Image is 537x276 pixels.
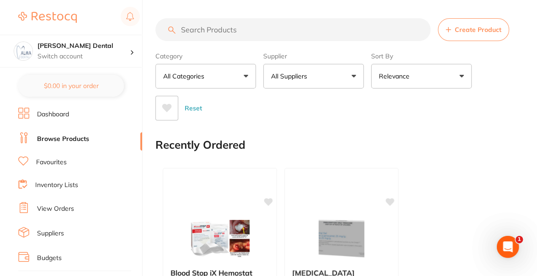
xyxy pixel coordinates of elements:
p: All Categories [163,72,208,81]
label: Category [155,52,256,60]
h2: Recently Ordered [155,139,245,151]
img: Restocq Logo [18,12,77,23]
button: Create Product [438,18,509,41]
a: View Orders [37,204,74,214]
p: All Suppliers [271,72,311,81]
p: Relevance [379,72,413,81]
button: All Suppliers [263,64,364,89]
button: $0.00 in your order [18,75,124,97]
span: Create Product [455,26,501,33]
a: Budgets [37,254,62,263]
img: Alma Dental [14,42,32,60]
a: Inventory Lists [35,181,78,190]
a: Favourites [36,158,67,167]
iframe: Intercom live chat [497,236,519,258]
a: Restocq Logo [18,7,77,28]
h4: Alma Dental [37,42,130,51]
button: Reset [182,96,205,120]
span: 1 [516,236,523,243]
label: Supplier [263,52,364,60]
img: Oraqix Periodontal Gel Lignocaine 25 mg/g, Prilocaine 25mg/g [312,216,371,261]
a: Suppliers [37,229,64,238]
a: Browse Products [37,135,89,144]
button: Relevance [371,64,472,89]
p: Switch account [37,52,130,61]
a: Dashboard [37,110,69,119]
button: All Categories [155,64,256,89]
img: Blood Stop iX Hemostat Sterile Dressing Bx24 [190,216,250,261]
label: Sort By [371,52,472,60]
input: Search Products [155,18,431,41]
